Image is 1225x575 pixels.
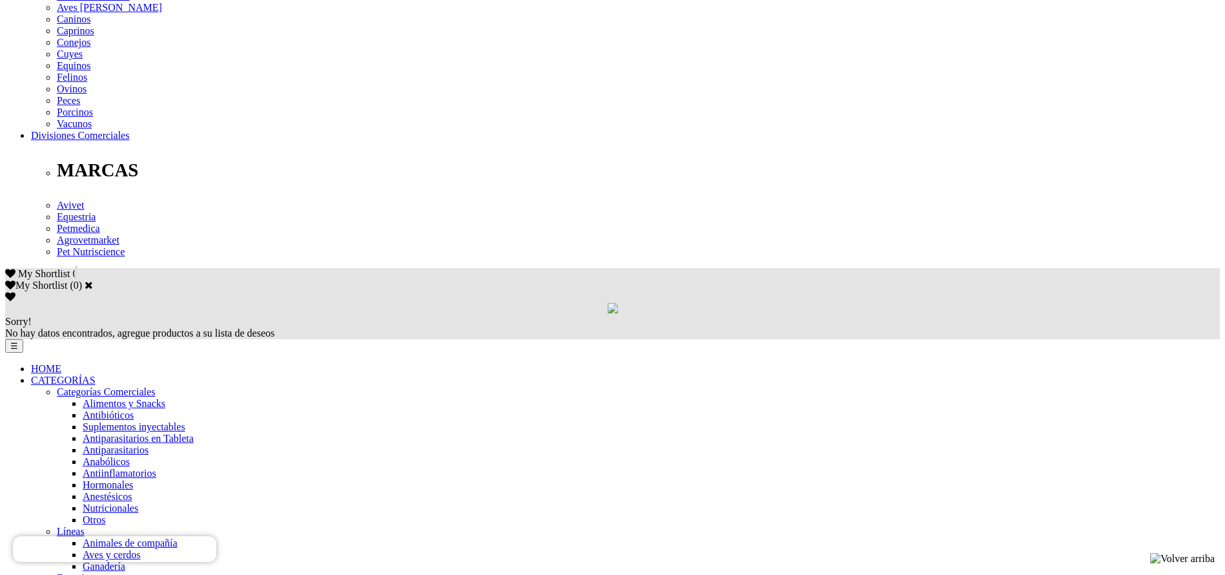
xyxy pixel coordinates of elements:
a: Anabólicos [83,456,130,467]
a: Suplementos inyectables [83,421,185,432]
span: ( ) [70,280,82,291]
a: Aves [PERSON_NAME] [57,2,162,13]
a: Divisiones Comerciales [31,130,129,141]
a: Porcinos [57,107,93,118]
a: Líneas [57,526,85,537]
label: 0 [74,280,79,291]
a: Petmedica [57,223,100,234]
span: 0 [72,268,77,279]
a: Cerrar [85,280,93,290]
img: loading.gif [608,303,618,313]
iframe: Brevo live chat [13,536,216,562]
a: Equinos [57,60,90,71]
a: Antiparasitarios [83,444,149,455]
p: MARCAS [57,160,1220,181]
a: HOME [31,363,61,374]
span: My Shortlist [18,268,70,279]
a: Ovinos [57,83,87,94]
a: Nutricionales [83,503,138,514]
a: Felinos [57,72,87,83]
a: Anestésicos [83,491,132,502]
label: My Shortlist [5,280,67,291]
a: CATEGORÍAS [31,375,96,386]
a: Peces [57,95,80,106]
button: ☰ [5,339,23,353]
a: Antiparasitarios en Tableta [83,433,194,444]
a: Hormonales [83,479,133,490]
a: Avivet [57,200,84,211]
a: Otros [83,514,106,525]
a: Alimentos y Snacks [83,398,165,409]
img: Volver arriba [1150,553,1215,565]
a: Pet Nutriscience [57,246,125,257]
a: Caprinos [57,25,94,36]
a: Agrovetmarket [57,235,119,246]
a: Antibióticos [83,410,134,421]
a: Ganadería [83,561,125,572]
a: Conejos [57,37,90,48]
a: Vacunos [57,118,92,129]
a: Categorías Comerciales [57,386,155,397]
a: Antiinflamatorios [83,468,156,479]
a: Equestria [57,211,96,222]
div: No hay datos encontrados, agregue productos a su lista de deseos [5,316,1220,339]
a: Cuyes [57,48,83,59]
a: Caninos [57,14,90,25]
span: Sorry! [5,316,32,327]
